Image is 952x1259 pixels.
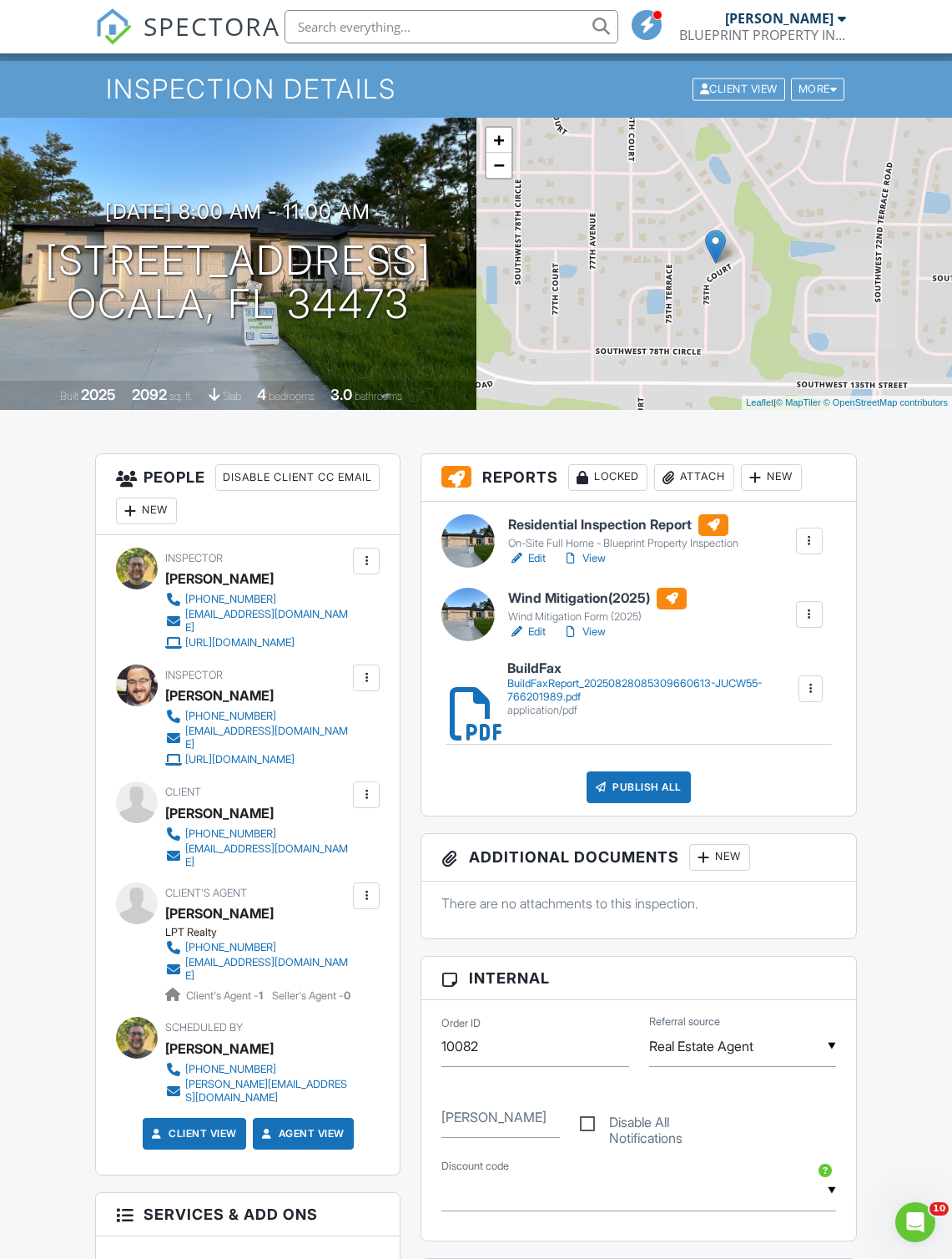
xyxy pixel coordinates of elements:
div: | [742,396,952,410]
div: [EMAIL_ADDRESS][DOMAIN_NAME] [185,842,349,869]
div: New [116,498,177,524]
a: © MapTiler [776,397,821,407]
a: [URL][DOMAIN_NAME] [165,751,349,768]
h6: Wind Mitigation(2025) [508,588,687,609]
a: [PERSON_NAME] [165,901,274,926]
h3: Reports [421,454,855,502]
div: [PHONE_NUMBER] [185,710,276,723]
p: There are no attachments to this inspection. [441,894,835,913]
div: LPT Realty [165,926,362,939]
a: Agent View [259,1125,345,1142]
span: Client's Agent - [186,989,265,1002]
a: [EMAIL_ADDRESS][DOMAIN_NAME] [165,842,349,869]
div: New [741,464,802,491]
div: Client View [693,78,785,101]
a: Client View [149,1125,237,1142]
div: New [689,844,750,871]
div: Attach [654,464,734,491]
span: Inspector [165,552,223,564]
div: [PHONE_NUMBER] [185,1063,276,1076]
a: SPECTORA [95,23,280,58]
a: Wind Mitigation(2025) Wind Mitigation Form (2025) [508,588,687,624]
a: Edit [508,624,546,640]
a: [EMAIL_ADDRESS][DOMAIN_NAME] [165,725,349,751]
label: Discount code [441,1159,509,1174]
div: More [791,78,845,101]
strong: 1 [259,989,263,1002]
div: BuildFaxReport_20250828085309660613-JUCW55-766201989.pdf [507,677,797,704]
div: Wind Mitigation Form (2025) [508,610,687,624]
div: [PHONE_NUMBER] [185,827,276,841]
a: [PHONE_NUMBER] [165,591,349,608]
h1: [STREET_ADDRESS] ocala, FL 34473 [45,239,431,327]
input: Luis Gonzalez [441,1097,559,1138]
h3: People [96,454,400,535]
div: 2092 [132,386,167,403]
div: [PERSON_NAME][EMAIL_ADDRESS][DOMAIN_NAME] [185,1078,349,1105]
div: [EMAIL_ADDRESS][DOMAIN_NAME] [185,725,349,751]
div: BLUEPRINT PROPERTY INSPECTIONS [679,27,846,43]
a: Leaflet [746,397,773,407]
h3: [DATE] 8:00 am - 11:00 am [105,200,370,223]
span: Scheduled By [165,1021,243,1034]
span: bedrooms [269,390,315,402]
span: Inspector [165,669,223,681]
a: Edit [508,550,546,567]
div: [URL][DOMAIN_NAME] [185,636,295,650]
a: View [562,624,606,640]
h3: Internal [421,957,855,1000]
a: [PHONE_NUMBER] [165,1061,349,1078]
a: Zoom in [486,128,511,153]
strong: 0 [344,989,350,1002]
div: [EMAIL_ADDRESS][DOMAIN_NAME] [185,956,349,983]
a: [PERSON_NAME][EMAIL_ADDRESS][DOMAIN_NAME] [165,1078,349,1105]
a: Client View [691,82,789,94]
div: [PHONE_NUMBER] [185,941,276,954]
h3: Additional Documents [421,834,855,882]
div: 3.0 [330,386,352,403]
span: Built [60,390,78,402]
a: [PHONE_NUMBER] [165,826,349,842]
div: 2025 [81,386,116,403]
div: application/pdf [507,704,797,717]
div: [PERSON_NAME] [725,10,834,27]
div: Disable Client CC Email [215,464,380,491]
label: Disable All Notifications [580,1115,698,1135]
a: [PHONE_NUMBER] [165,939,349,956]
div: Publish All [587,771,691,803]
iframe: Intercom live chat [895,1202,935,1242]
input: Search everything... [285,10,618,43]
h6: Residential Inspection Report [508,514,738,536]
span: slab [223,390,241,402]
span: SPECTORA [144,8,280,43]
label: Luis Gonzalez [441,1108,547,1126]
div: [PERSON_NAME] [165,1036,274,1061]
span: Seller's Agent - [272,989,350,1002]
a: Residential Inspection Report On-Site Full Home - Blueprint Property Inspection [508,514,738,551]
div: [URL][DOMAIN_NAME] [185,753,295,766]
a: [EMAIL_ADDRESS][DOMAIN_NAME] [165,608,349,635]
span: bathrooms [355,390,402,402]
div: [PERSON_NAME] [165,683,274,708]
div: On-Site Full Home - Blueprint Property Inspection [508,537,738,550]
h1: Inspection Details [106,74,846,104]
label: Order ID [441,1016,481,1031]
h3: Services & Add ons [96,1193,400,1236]
div: [PERSON_NAME] [165,801,274,826]
div: [EMAIL_ADDRESS][DOMAIN_NAME] [185,608,349,635]
a: BuildFax BuildFaxReport_20250828085309660613-JUCW55-766201989.pdf application/pdf [507,661,797,717]
div: [PERSON_NAME] [165,566,274,591]
label: Referral source [649,1014,720,1029]
div: Locked [568,464,647,491]
span: Client [165,786,201,798]
a: [URL][DOMAIN_NAME] [165,635,349,651]
div: [PHONE_NUMBER] [185,593,276,606]
h6: BuildFax [507,661,797,676]
span: Client's Agent [165,887,247,899]
span: sq. ft. [169,390,193,402]
a: View [562,550,606,567]
a: [PHONE_NUMBER] [165,708,349,725]
div: 4 [257,386,266,403]
a: © OpenStreetMap contributors [824,397,948,407]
